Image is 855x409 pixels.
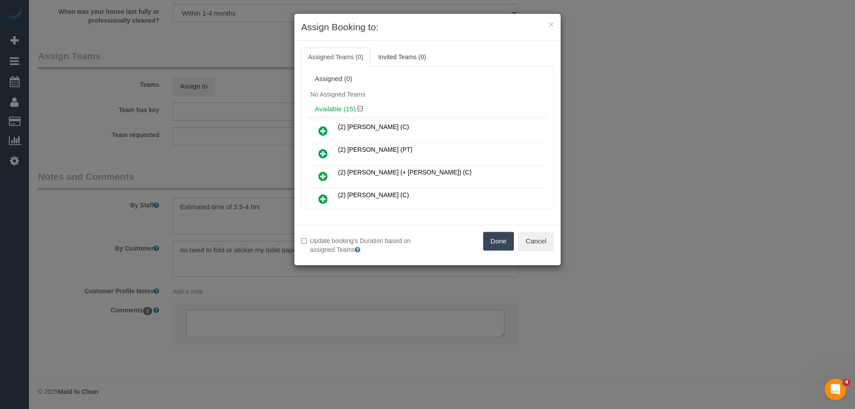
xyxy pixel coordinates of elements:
[843,379,850,386] span: 4
[315,105,540,113] h4: Available (15)
[371,48,433,66] a: Invited Teams (0)
[301,238,307,244] input: Update booking's Duration based on assigned Teams
[518,232,554,251] button: Cancel
[549,20,554,29] button: ×
[310,91,365,98] span: No Assigned Teams
[338,169,472,176] span: (2) [PERSON_NAME] (+ [PERSON_NAME]) (C)
[301,236,421,254] label: Update booking's Duration based on assigned Teams
[338,123,409,130] span: (2) [PERSON_NAME] (C)
[301,20,554,34] h3: Assign Booking to:
[338,146,412,153] span: (2) [PERSON_NAME] (PT)
[338,191,409,198] span: (2) [PERSON_NAME] (C)
[483,232,514,251] button: Done
[301,48,370,66] a: Assigned Teams (0)
[825,379,846,400] iframe: Intercom live chat
[315,75,540,83] div: Assigned (0)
